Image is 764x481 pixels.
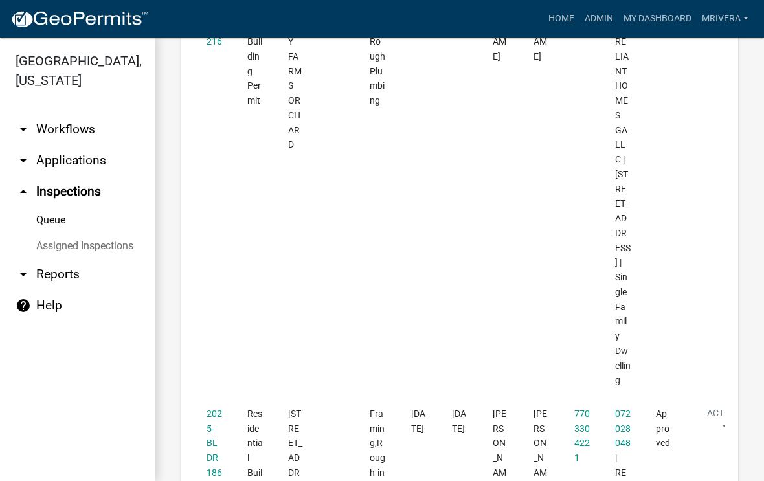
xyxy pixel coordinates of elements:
[16,184,31,199] i: arrow_drop_up
[615,408,631,449] a: 072 028048
[697,6,754,31] a: mrivera
[16,298,31,313] i: help
[16,122,31,137] i: arrow_drop_down
[697,407,750,439] button: Action
[618,6,697,31] a: My Dashboard
[452,407,468,436] div: [DATE]
[207,408,222,478] a: 2025-BLDR-186
[656,408,670,449] span: Approved
[411,408,425,434] span: 09/10/2025
[16,267,31,282] i: arrow_drop_down
[543,6,579,31] a: Home
[579,6,618,31] a: Admin
[16,153,31,168] i: arrow_drop_down
[574,408,590,463] a: 7703304221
